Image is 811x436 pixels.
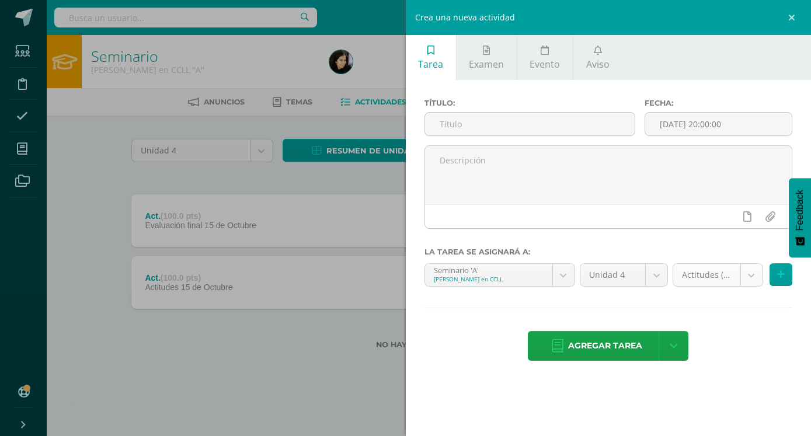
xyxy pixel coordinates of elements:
[589,264,637,286] span: Unidad 4
[406,35,456,80] a: Tarea
[682,264,732,286] span: Actitudes (10.0%)
[424,99,635,107] label: Título:
[425,264,575,286] a: Seminario 'A'[PERSON_NAME] en CCLL
[645,99,792,107] label: Fecha:
[789,178,811,257] button: Feedback - Mostrar encuesta
[645,113,792,135] input: Fecha de entrega
[457,35,517,80] a: Examen
[434,264,544,275] div: Seminario 'A'
[580,264,668,286] a: Unidad 4
[424,247,793,256] label: La tarea se asignará a:
[517,35,573,80] a: Evento
[425,113,635,135] input: Título
[568,332,642,360] span: Agregar tarea
[418,58,443,71] span: Tarea
[469,58,504,71] span: Examen
[586,58,610,71] span: Aviso
[530,58,560,71] span: Evento
[573,35,622,80] a: Aviso
[434,275,544,283] div: [PERSON_NAME] en CCLL
[795,190,805,231] span: Feedback
[673,264,763,286] a: Actitudes (10.0%)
